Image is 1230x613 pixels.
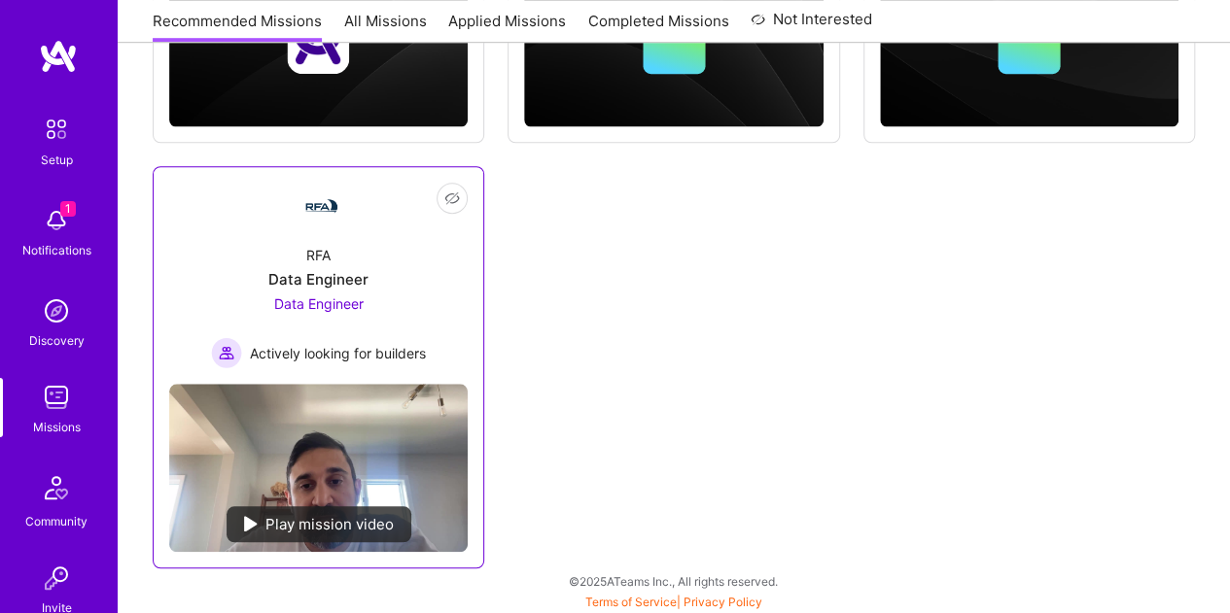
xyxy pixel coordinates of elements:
a: Not Interested [751,8,872,43]
img: Community [33,464,80,511]
div: Discovery [29,330,85,351]
div: © 2025 ATeams Inc., All rights reserved. [117,557,1230,605]
img: Actively looking for builders [211,337,242,368]
a: Privacy Policy [684,595,762,609]
div: Setup [41,150,73,170]
img: logo [39,39,78,74]
div: Missions [33,417,81,437]
img: Invite [37,559,76,597]
div: Community [25,511,88,531]
img: discovery [37,291,76,330]
span: Data Engineer [274,295,364,312]
span: 1 [60,201,76,217]
a: Applied Missions [448,11,566,43]
a: Company LogoRFAData EngineerData Engineer Actively looking for buildersActively looking for builders [169,183,468,368]
i: icon EyeClosed [444,190,460,206]
a: Completed Missions [588,11,729,43]
span: | [585,595,762,609]
div: Notifications [22,240,91,260]
div: Data Engineer [268,269,369,289]
a: All Missions [344,11,427,43]
img: play [244,516,258,531]
img: Company Logo [296,194,342,218]
img: setup [36,109,77,150]
img: bell [37,201,76,240]
img: teamwork [37,378,76,417]
div: Play mission video [227,506,411,542]
span: Actively looking for builders [250,343,426,363]
a: Terms of Service [585,595,677,609]
img: No Mission [169,384,468,552]
div: RFA [306,245,331,265]
a: Recommended Missions [153,11,322,43]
